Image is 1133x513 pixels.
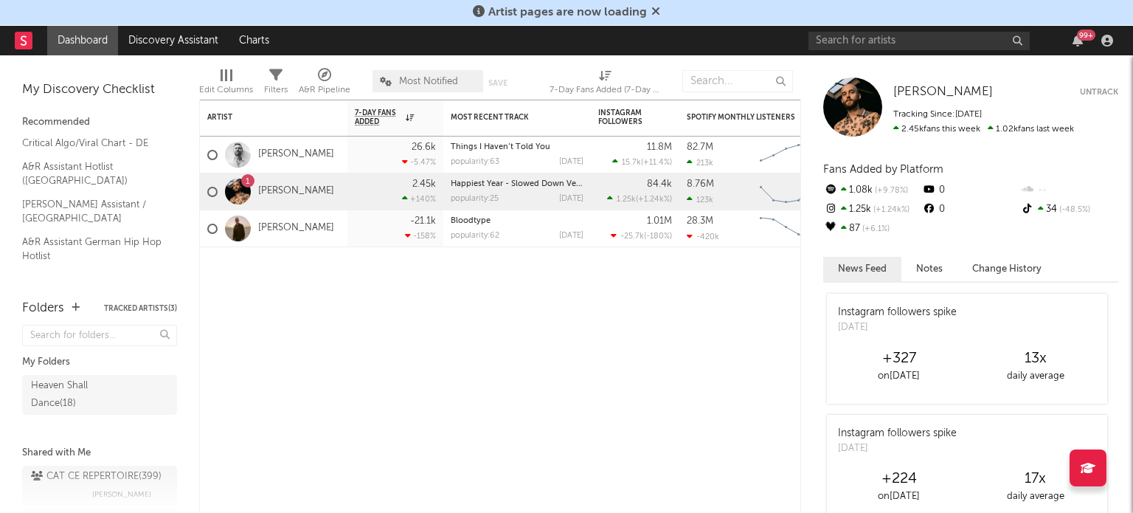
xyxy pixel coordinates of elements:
[1020,200,1118,219] div: 34
[488,79,507,87] button: Save
[22,81,177,99] div: My Discovery Checklist
[687,142,713,152] div: 82.7M
[207,113,318,122] div: Artist
[893,85,993,100] a: [PERSON_NAME]
[22,325,177,346] input: Search for folders...
[258,222,334,235] a: [PERSON_NAME]
[838,441,957,456] div: [DATE]
[299,63,350,106] div: A&R Pipeline
[831,488,967,506] div: on [DATE]
[22,114,177,131] div: Recommended
[412,179,436,189] div: 2.45k
[22,272,162,302] a: Spotify Track Velocity Chart / DE
[921,200,1019,219] div: 0
[808,32,1030,50] input: Search for artists
[687,216,713,226] div: 28.3M
[451,158,499,166] div: popularity: 63
[451,113,561,122] div: Most Recent Track
[22,159,162,189] a: A&R Assistant Hotlist ([GEOGRAPHIC_DATA])
[451,143,583,151] div: Things I Haven’t Told You
[451,217,491,225] a: Bloodtype
[967,488,1103,506] div: daily average
[299,81,350,99] div: A&R Pipeline
[22,135,162,151] a: Critical Algo/Viral Chart - DE
[22,466,177,506] a: CAT CE REPERTOIRE(399)[PERSON_NAME]
[1057,206,1090,214] span: -48.5 %
[31,377,135,413] div: Heaven Shall Dance ( 18 )
[823,257,901,281] button: News Feed
[753,137,820,173] svg: Chart title
[451,143,550,151] a: Things I Haven’t Told You
[967,368,1103,385] div: daily average
[687,158,713,168] div: 213k
[831,368,967,385] div: on [DATE]
[617,196,636,204] span: 1.25k
[559,232,583,240] div: [DATE]
[264,63,288,106] div: Filters
[451,195,499,203] div: popularity: 25
[22,375,177,415] a: Heaven Shall Dance(18)
[355,109,402,126] span: 7-Day Fans Added
[258,185,334,198] a: [PERSON_NAME]
[860,225,890,233] span: +6.1 %
[831,350,967,368] div: +327
[550,63,660,106] div: 7-Day Fans Added (7-Day Fans Added)
[612,157,672,167] div: ( )
[399,77,458,86] span: Most Notified
[957,257,1056,281] button: Change History
[893,110,982,119] span: Tracking Since: [DATE]
[22,354,177,371] div: My Folders
[451,180,583,188] div: Happiest Year - Slowed Down Version
[893,86,993,98] span: [PERSON_NAME]
[901,257,957,281] button: Notes
[92,486,151,503] span: [PERSON_NAME]
[687,232,719,241] div: -420k
[402,194,436,204] div: +140 %
[823,200,921,219] div: 1.25k
[967,470,1103,488] div: 17 x
[831,470,967,488] div: +224
[264,81,288,99] div: Filters
[199,81,253,99] div: Edit Columns
[823,181,921,200] div: 1.08k
[921,181,1019,200] div: 0
[838,426,957,441] div: Instagram followers spike
[412,142,436,152] div: 26.6k
[638,196,670,204] span: +1.24k %
[687,179,714,189] div: 8.76M
[405,231,436,241] div: -158 %
[1080,85,1118,100] button: Untrack
[104,305,177,312] button: Tracked Artists(3)
[647,142,672,152] div: 11.8M
[598,109,650,126] div: Instagram Followers
[647,216,672,226] div: 1.01M
[258,148,334,161] a: [PERSON_NAME]
[488,7,647,18] span: Artist pages are now loading
[1077,30,1095,41] div: 99 +
[47,26,118,55] a: Dashboard
[651,7,660,18] span: Dismiss
[199,63,253,106] div: Edit Columns
[1020,181,1118,200] div: --
[607,194,672,204] div: ( )
[22,196,162,227] a: [PERSON_NAME] Assistant / [GEOGRAPHIC_DATA]
[643,159,670,167] span: +11.4 %
[1073,35,1083,47] button: 99+
[682,70,793,92] input: Search...
[559,195,583,203] div: [DATE]
[451,180,595,188] a: Happiest Year - Slowed Down Version
[687,195,713,204] div: 123k
[451,217,583,225] div: Bloodtype
[402,157,436,167] div: -5.47 %
[22,444,177,462] div: Shared with Me
[118,26,229,55] a: Discovery Assistant
[838,305,957,320] div: Instagram followers spike
[620,233,644,241] span: -25.7k
[550,81,660,99] div: 7-Day Fans Added (7-Day Fans Added)
[229,26,280,55] a: Charts
[646,233,670,241] span: -180 %
[893,125,980,134] span: 2.45k fans this week
[687,113,797,122] div: Spotify Monthly Listeners
[838,320,957,335] div: [DATE]
[559,158,583,166] div: [DATE]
